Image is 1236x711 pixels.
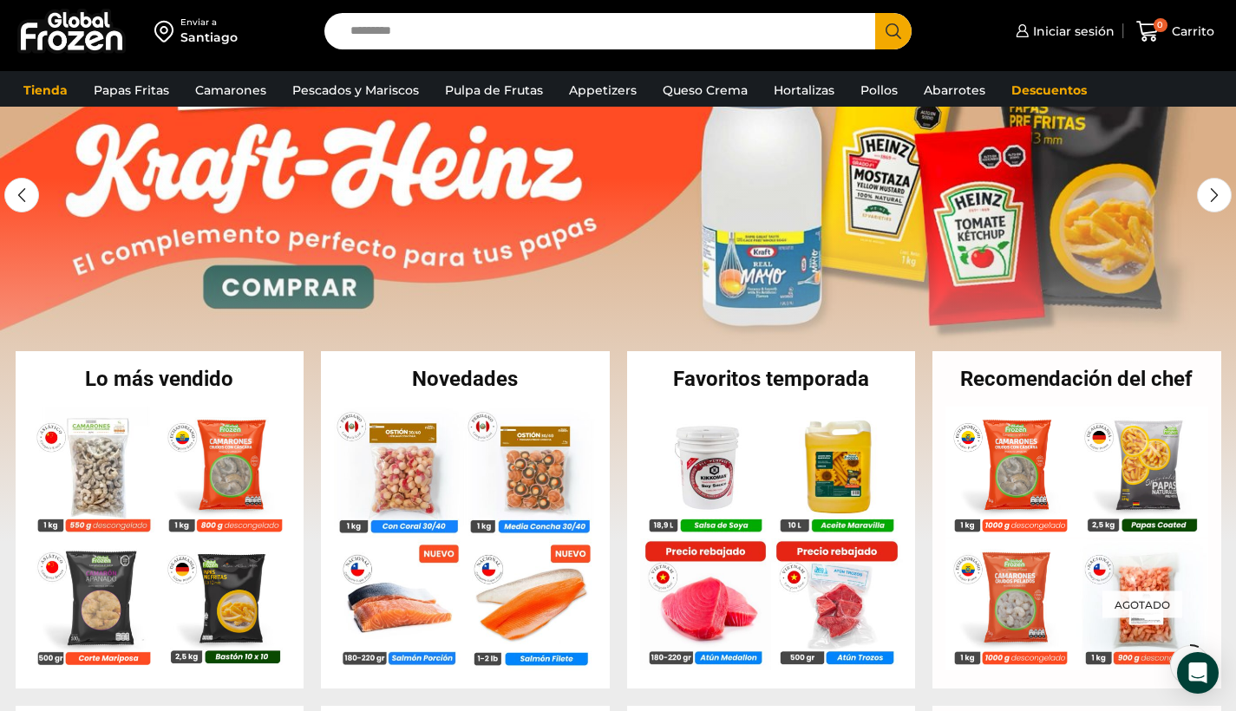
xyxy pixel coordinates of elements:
a: Pescados y Mariscos [284,74,428,107]
h2: Lo más vendido [16,369,304,389]
h2: Recomendación del chef [932,369,1221,389]
a: Appetizers [560,74,645,107]
span: Carrito [1167,23,1214,40]
span: 0 [1154,18,1167,32]
span: Iniciar sesión [1029,23,1115,40]
a: Hortalizas [765,74,843,107]
a: Abarrotes [915,74,994,107]
a: 0 Carrito [1132,11,1219,52]
div: Open Intercom Messenger [1177,652,1219,694]
a: Descuentos [1003,74,1095,107]
div: Previous slide [4,178,39,212]
a: Pulpa de Frutas [436,74,552,107]
a: Queso Crema [654,74,756,107]
h2: Novedades [321,369,610,389]
div: Next slide [1197,178,1232,212]
a: Camarones [186,74,275,107]
button: Search button [875,13,912,49]
img: address-field-icon.svg [154,16,180,46]
p: Agotado [1102,591,1182,618]
div: Santiago [180,29,238,46]
a: Pollos [852,74,906,107]
h2: Favoritos temporada [627,369,916,389]
a: Papas Fritas [85,74,178,107]
div: Enviar a [180,16,238,29]
a: Iniciar sesión [1011,14,1115,49]
a: Tienda [15,74,76,107]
